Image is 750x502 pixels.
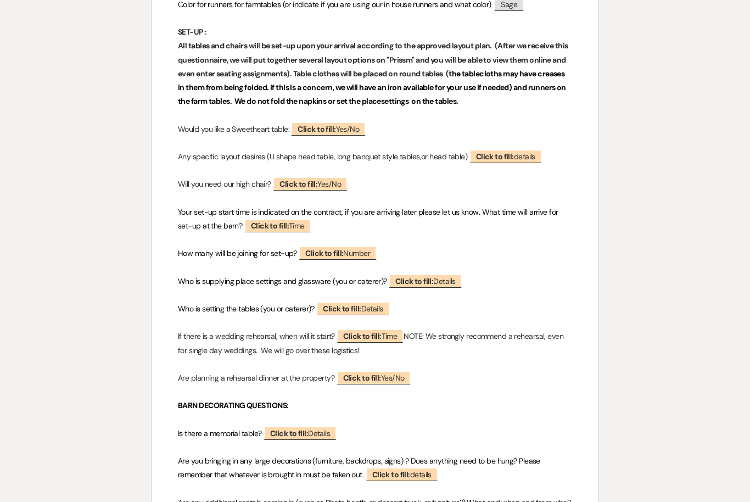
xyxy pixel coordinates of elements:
[366,467,438,481] span: details
[389,274,462,288] span: Details
[305,248,343,258] b: Click to fill:
[251,221,289,231] b: Click to fill:
[343,331,381,341] b: Click to fill:
[273,177,348,191] span: Yes/No
[178,150,572,164] p: Any specific layout desires (U shape head table, long banquet style tables,or head table)
[299,246,377,260] span: Number
[178,177,572,191] p: Will you need our high chair?
[178,330,572,357] p: If there is a wedding rehearsal, when will it start? NOTE: We strongly recommend a rehearsal, eve...
[178,248,297,258] span: How many will be joining for set-up?
[337,371,411,384] span: Yes/No
[178,41,569,78] strong: All tables and chairs will be set-up upon your arrival according to the approved layout plan. (Af...
[178,122,572,136] p: Would you like a Sweetheart table:
[264,426,337,440] span: Details
[337,329,404,343] span: Time
[395,276,433,286] b: Click to fill:
[178,456,542,479] span: Are you bringing in any large decorations (furniture, backdrops, signs) ? Does anything need to b...
[178,371,572,385] p: Are planning a rehearsal dinner at the property?
[316,302,389,315] span: Details
[476,152,514,161] b: Click to fill:
[178,27,207,37] strong: SET-UP :
[178,428,261,438] span: Is there a memorial table?
[291,122,366,136] span: Yes/No
[178,69,567,106] strong: the tablecloths may have creases in them from being folded. If this is a concern, we will have an...
[178,276,387,286] span: Who is supplying place settings and glassware (you or caterer)?
[298,124,335,134] b: Click to fill:
[270,428,308,438] b: Click to fill:
[372,470,410,479] b: Click to fill:
[323,304,361,314] b: Click to fill:
[469,149,542,163] span: details
[178,400,288,410] strong: BARN DECORATING QUESTIONS:
[178,207,560,231] span: Your set-up start time is indicated on the contract, if you are arriving later please let us know...
[343,373,381,383] b: Click to fill:
[244,219,311,232] span: Time
[279,179,317,189] b: Click to fill:
[178,304,315,314] span: Who is setting the tables (you or caterer)?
